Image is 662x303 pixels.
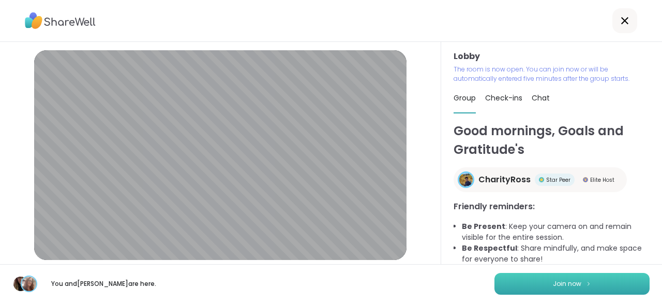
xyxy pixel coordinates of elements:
[539,177,544,182] img: Star Peer
[13,277,28,291] img: Aelic12
[462,221,505,232] b: Be Present
[462,243,650,265] li: : Share mindfully, and make space for everyone to share!
[25,9,96,33] img: ShareWell Logo
[454,167,627,192] a: CharityRossCharityRossStar PeerStar PeerElite HostElite Host
[546,176,570,184] span: Star Peer
[553,279,581,288] span: Join now
[459,173,473,186] img: CharityRoss
[462,243,517,253] b: Be Respectful
[590,176,614,184] span: Elite Host
[46,279,161,288] p: You and [PERSON_NAME] are here.
[462,221,650,243] li: : Keep your camera on and remain visible for the entire session.
[494,273,650,295] button: Join now
[585,281,592,286] img: ShareWell Logomark
[454,122,650,159] h1: Good mornings, Goals and Gratitude's
[454,65,650,83] p: The room is now open. You can join now or will be automatically entered five minutes after the gr...
[478,174,531,186] span: CharityRoss
[583,177,588,182] img: Elite Host
[22,277,36,291] img: dodi
[485,93,522,103] span: Check-ins
[454,200,650,213] h3: Friendly reminders:
[532,93,550,103] span: Chat
[454,93,476,103] span: Group
[454,50,650,63] h3: Lobby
